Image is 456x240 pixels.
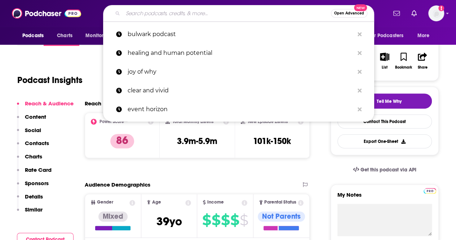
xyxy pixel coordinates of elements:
h1: Podcast Insights [17,75,83,86]
span: For Podcasters [369,31,403,41]
button: Charts [17,153,42,166]
a: bulwark podcast [103,25,374,44]
span: $ [240,214,248,226]
label: My Notes [337,191,432,204]
a: Show notifications dropdown [390,7,403,19]
p: Charts [25,153,42,160]
button: Similar [17,206,43,219]
span: Monitoring [85,31,111,41]
button: Export One-Sheet [337,134,432,148]
button: Sponsors [17,180,49,193]
p: Sponsors [25,180,49,187]
p: 86 [110,134,134,148]
p: healing and human potential [128,44,354,62]
span: Age [152,200,161,205]
p: Contacts [25,140,49,147]
img: Podchaser - Follow, Share and Rate Podcasts [12,6,81,20]
button: Open AdvancedNew [331,9,367,18]
button: tell me why sparkleTell Me Why [337,93,432,109]
h2: New Episode Listens [248,119,288,124]
div: List [382,65,388,70]
a: clear and vivid [103,81,374,100]
a: Get this podcast via API [347,161,422,179]
button: List [375,48,394,74]
button: Bookmark [394,48,413,74]
button: Rate Card [17,166,52,180]
h2: Reach [85,100,101,107]
a: event horizon [103,100,374,119]
p: Reach & Audience [25,100,74,107]
button: Share [413,48,432,74]
span: $ [202,214,211,226]
p: Details [25,193,43,200]
button: open menu [364,29,414,43]
span: New [354,4,367,11]
p: joy of why [128,62,354,81]
span: Parental Status [264,200,296,205]
button: Show profile menu [428,5,444,21]
p: event horizon [128,100,354,119]
button: Contacts [17,140,49,153]
a: Pro website [424,187,436,194]
span: Tell Me Why [377,99,402,104]
span: Income [207,200,224,205]
span: 39 yo [156,214,182,228]
p: Social [25,127,41,134]
input: Search podcasts, credits, & more... [123,8,331,19]
button: Reach & Audience [17,100,74,113]
a: Contact This Podcast [337,114,432,128]
span: $ [221,214,230,226]
span: $ [230,214,239,226]
span: Logged in as gabrielle.gantz [428,5,444,21]
span: Charts [57,31,72,41]
a: joy of why [103,62,374,81]
span: $ [212,214,220,226]
h3: 3.9m-5.9m [177,136,217,147]
p: clear and vivid [128,81,354,100]
svg: Add a profile image [438,5,444,11]
a: Charts [52,29,77,43]
h3: 101k-150k [253,136,291,147]
p: Content [25,113,46,120]
p: bulwark podcast [128,25,354,44]
span: Open Advanced [334,12,364,15]
a: Show notifications dropdown [408,7,420,19]
button: open menu [80,29,120,43]
button: Content [17,113,46,127]
div: Search podcasts, credits, & more... [103,5,374,22]
a: healing and human potential [103,44,374,62]
button: Details [17,193,43,206]
span: More [417,31,430,41]
p: Rate Card [25,166,52,173]
div: Not Parents [258,211,305,222]
span: Get this podcast via API [360,167,416,173]
div: Bookmark [395,65,412,70]
button: open menu [17,29,53,43]
button: Social [17,127,41,140]
span: Podcasts [22,31,44,41]
h2: Audience Demographics [85,181,150,188]
button: open menu [412,29,439,43]
div: Share [417,65,427,70]
h2: Power Score™ [99,119,128,124]
img: User Profile [428,5,444,21]
h2: Total Monthly Listens [173,119,213,124]
p: Similar [25,206,43,213]
span: Gender [97,200,113,205]
div: Mixed [98,211,128,222]
img: Podchaser Pro [424,188,436,194]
